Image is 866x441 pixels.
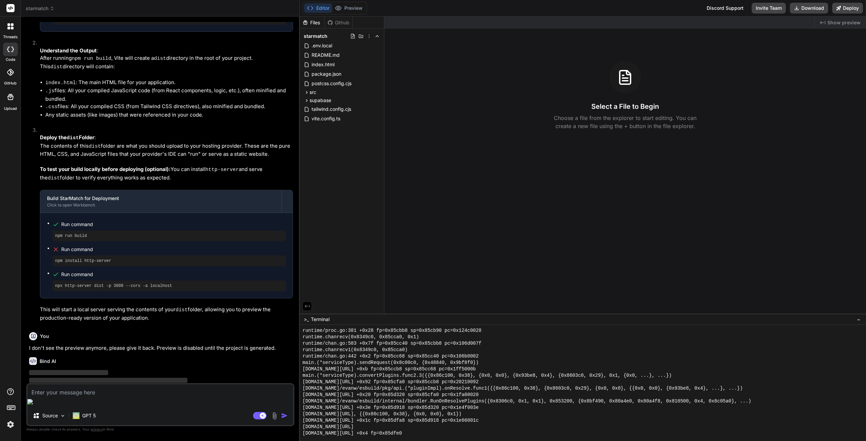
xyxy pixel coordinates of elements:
[40,134,293,158] p: : The contents of this folder are what you should upload to your hosting provider. These are the ...
[55,233,283,239] pre: npm run build
[3,34,18,40] label: threads
[29,378,187,383] span: ‌
[752,3,786,14] button: Invite Team
[302,430,402,437] span: [DOMAIN_NAME][URL] +0x4 fp=0x85dfe0
[91,427,103,431] span: privacy
[40,190,281,213] button: Build StarMatch for DeploymentClick to open Workbench
[311,42,333,50] span: .env.local
[304,3,332,13] button: Editor
[302,405,479,411] span: [DOMAIN_NAME][URL] +0x3e fp=0x85d918 sp=0x85d320 pc=0x1e4f003e
[45,104,58,110] code: .css
[302,327,481,334] span: runtime/proc.go:381 +0x28 fp=0x85cbb8 sp=0x85cb90 pc=0x124c0028
[310,89,316,96] span: src
[55,258,283,264] pre: npm install http-server
[790,3,828,14] button: Download
[61,271,286,278] span: Run command
[302,417,479,424] span: [DOMAIN_NAME][URL] +0x1c fp=0x85dfa8 sp=0x85d918 pc=0x1e66001c
[45,79,293,87] li: : The main HTML file for your application.
[82,412,96,419] p: GPT 5
[47,202,275,208] div: Click to open Workbench
[42,412,58,419] p: Source
[176,307,188,313] code: dist
[827,19,861,26] span: Show preview
[50,64,63,70] code: dist
[45,80,76,86] code: index.html
[4,106,17,112] label: Upload
[302,347,408,353] span: runtime.chanrecv1(0x8349c0, 0x85cca0)
[300,19,324,26] div: Files
[27,399,35,405] img: editor-icon.png
[302,379,479,385] span: [DOMAIN_NAME][URL] +0x92 fp=0x85cfa0 sp=0x85ccb8 pc=0x20210092
[549,114,701,130] p: Choose a file from the explorer to start editing. You can create a new file using the + button in...
[302,334,419,340] span: runtime.chanrecv(0x8349c0, 0x85cca0, 0x1)
[703,3,748,14] div: Discord Support
[311,316,329,323] span: Terminal
[832,3,863,14] button: Deploy
[4,80,17,86] label: GitHub
[302,411,461,417] span: [DOMAIN_NAME][URL], {{0x86c100, 0x38}, {0x0, 0x0}, 0x1})
[89,144,101,149] code: dist
[48,175,60,181] code: dist
[26,426,294,433] p: Always double-check its answers. Your in Bind
[40,47,293,71] p: : After running , Vite will create a directory in the root of your project. This directory will c...
[47,195,275,202] div: Build StarMatch for Deployment
[72,56,111,62] code: npm run build
[311,70,342,78] span: package.json
[40,166,293,182] p: You can install and serve the folder to verify everything works as expected.
[6,57,15,63] label: code
[302,424,354,430] span: [DOMAIN_NAME][URL]
[5,419,16,430] img: settings
[45,87,293,103] li: files: All your compiled JavaScript code (from React components, logic, etc.), often minified and...
[271,412,278,420] img: attachment
[302,360,479,366] span: main.(*serviceType).sendRequest(0x8c00c0, {0x48840, 0x9bf8f0})
[45,103,293,111] li: files: All your compiled CSS (from Tailwind CSS directives), also minified and bundled.
[302,392,479,398] span: [DOMAIN_NAME][URL] +0x20 fp=0x85d320 sp=0x85cfa0 pc=0x1fa00020
[311,105,352,113] span: tailwind.config.cjs
[856,314,862,325] button: −
[311,60,335,69] span: index.html
[302,340,481,347] span: runtime/chan.go:583 +0x7f fp=0x85cc40 sp=0x85cbb8 pc=0x106d007f
[304,33,327,40] span: starmatch
[40,358,56,365] h6: Bind AI
[332,3,365,13] button: Preview
[45,111,293,119] li: Any static assets (like images) that were referenced in your code.
[40,333,49,340] h6: You
[302,372,671,379] span: main.(*serviceType).convertPlugins.func2.3({{0x86c100, 0x38}, {0x0, 0x0}, {0x93be8, 0x4}, {0x8603...
[40,134,94,141] strong: Deploy the Folder
[302,385,743,392] span: [DOMAIN_NAME]/evanw/esbuild/pkg/api.(*pluginImpl).onResolve.func1({{0x86c100, 0x38}, {0x8603c0, 0...
[304,316,309,323] span: >_
[302,398,751,405] span: [DOMAIN_NAME]/evanw/esbuild/internal/bundler.RunOnResolvePlugins({0x8306c0, 0x1, 0x1}, 0x853200, ...
[302,353,479,360] span: runtime/chan.go:442 +0x2 fp=0x85cc68 sp=0x85cc40 pc=0x106b0002
[591,102,659,111] h3: Select a File to Begin
[311,51,340,59] span: README.md
[29,370,108,375] span: ‌
[60,413,66,419] img: Pick Models
[61,246,286,253] span: Run command
[73,412,79,419] img: GPT 5
[857,316,861,323] span: −
[302,366,476,372] span: [DOMAIN_NAME][URL] +0xb fp=0x85ccb8 sp=0x85cc68 pc=0x1ff5000b
[40,166,170,172] strong: To test your build locally before deploying (optional):
[310,97,331,104] span: supabase
[40,306,293,322] p: This will start a local server serving the contents of your folder, allowing you to preview the p...
[311,79,352,88] span: postcss.config.cjs
[154,56,166,62] code: dist
[205,167,239,173] code: http-server
[325,19,352,26] div: Github
[29,344,293,352] p: I don't see the preview anymore, please give it back. Preview is disabled until the project is ge...
[40,47,97,54] strong: Understand the Output
[45,88,54,94] code: .js
[281,412,288,419] img: icon
[26,5,54,12] span: starmatch
[61,221,286,228] span: Run command
[55,283,283,289] pre: npx http-server dist -p 3000 --cors -a localhost
[311,115,341,123] span: vite.config.ts
[67,135,79,141] code: dist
